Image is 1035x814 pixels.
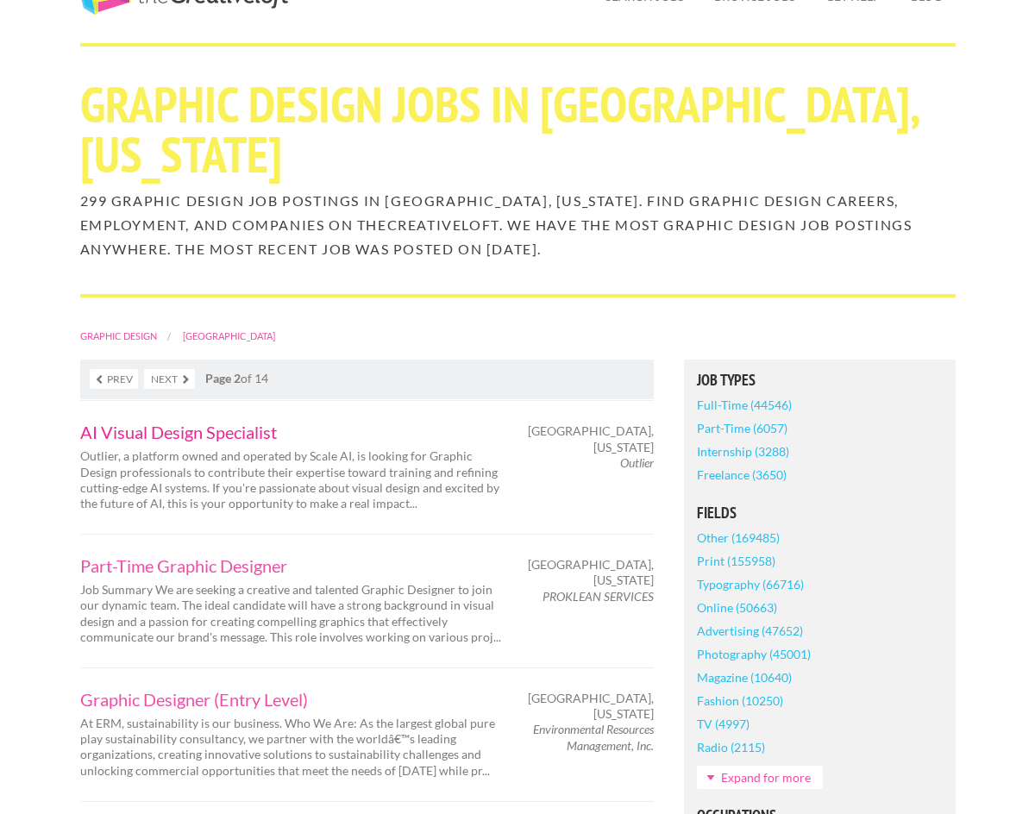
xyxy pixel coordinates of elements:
a: Fashion (10250) [697,689,783,712]
h5: Job Types [697,373,943,388]
a: Advertising (47652) [697,619,803,642]
a: Photography (45001) [697,642,811,666]
strong: Page 2 [205,371,241,385]
a: Part-Time Graphic Designer [80,557,503,574]
em: Environmental Resources Management, Inc. [533,722,654,752]
a: Other (169485) [697,526,780,549]
a: Full-Time (44546) [697,393,792,416]
a: Print (155958) [697,549,775,573]
p: Outlier, a platform owned and operated by Scale AI, is looking for Graphic Design professionals t... [80,448,503,511]
p: Job Summary We are seeking a creative and talented Graphic Designer to join our dynamic team. The... [80,582,503,645]
span: [GEOGRAPHIC_DATA], [US_STATE] [528,557,654,588]
span: [GEOGRAPHIC_DATA], [US_STATE] [528,423,654,454]
a: TV (4997) [697,712,750,736]
em: Outlier [620,455,654,470]
span: [GEOGRAPHIC_DATA], [US_STATE] [528,691,654,722]
a: Graphic Designer (Entry Level) [80,691,503,708]
a: Radio (2115) [697,736,765,759]
a: Magazine (10640) [697,666,792,689]
h5: Fields [697,505,943,521]
nav: of 14 [80,360,654,399]
a: Next [144,369,195,389]
a: Internship (3288) [697,440,789,463]
h1: Graphic Design Jobs in [GEOGRAPHIC_DATA], [US_STATE] [80,79,956,179]
a: Freelance (3650) [697,463,787,486]
em: PROKLEAN SERVICES [543,589,654,604]
a: [GEOGRAPHIC_DATA] [183,330,275,341]
a: Expand for more [697,766,823,789]
a: Online (50663) [697,596,777,619]
a: Graphic Design [80,330,157,341]
a: AI Visual Design Specialist [80,423,503,441]
a: Typography (66716) [697,573,804,596]
a: Part-Time (6057) [697,416,787,440]
a: Prev [90,369,138,389]
p: At ERM, sustainability is our business. Who We Are: As the largest global pure play sustainabilit... [80,716,503,779]
h2: 299 Graphic Design job postings in [GEOGRAPHIC_DATA], [US_STATE]. Find Graphic Design careers, em... [80,189,956,261]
